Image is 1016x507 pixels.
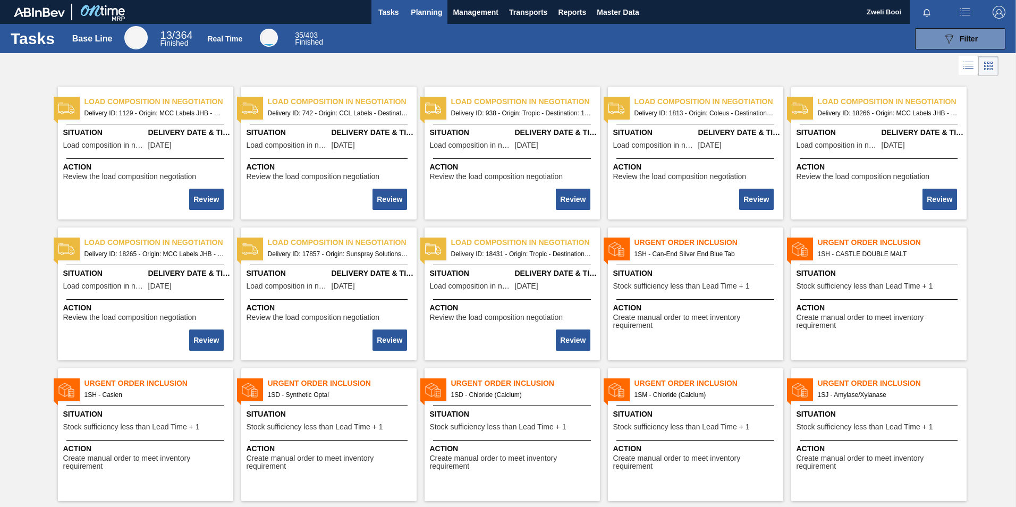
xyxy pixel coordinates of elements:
span: Load composition in negotiation [613,141,696,149]
span: 03/31/2023, [148,141,172,149]
span: Stock sufficiency less than Lead Time + 1 [613,282,750,290]
div: Complete task: 2199613 [374,328,408,352]
img: status [608,100,624,116]
span: Delivery ID: 18431 - Origin: Tropic - Destination: 1SD [451,248,591,260]
span: 06/02/2023, [698,141,722,149]
span: Situation [247,127,329,138]
span: 1SD - Synthetic Optal [268,389,408,401]
button: Review [189,189,223,210]
span: Create manual order to meet inventory requirement [797,454,964,471]
button: Notifications [910,5,944,20]
img: TNhmsLtSVTkK8tSr43FrP2fwEKptu5GPRR3wAAAABJRU5ErkJggg== [14,7,65,17]
span: Stock sufficiency less than Lead Time + 1 [797,282,933,290]
span: Delivery Date & Time [882,127,964,138]
span: Delivery ID: 938 - Origin: Tropic - Destination: 1SD [451,107,591,119]
span: Delivery Date & Time [148,268,231,279]
span: Situation [247,268,329,279]
span: Load composition in negotiation [84,237,233,248]
div: Complete task: 2199611 [924,188,958,211]
button: Review [372,329,407,351]
img: status [58,100,74,116]
span: Load composition in negotiation [63,282,146,290]
span: Action [247,162,414,173]
span: Situation [430,409,597,420]
span: Filter [960,35,978,43]
span: 01/27/2023, [332,141,355,149]
img: status [58,241,74,257]
span: Situation [613,127,696,138]
span: Action [797,443,964,454]
img: status [425,241,441,257]
div: Base Line [160,31,193,47]
span: Review the load composition negotiation [63,314,197,322]
span: Tasks [377,6,400,19]
span: 1SD - Chloride (Calcium) [451,389,591,401]
div: Complete task: 2199608 [557,188,591,211]
span: 08/20/2025, [882,141,905,149]
span: Urgent Order Inclusion [634,237,783,248]
span: Review the load composition negotiation [63,173,197,181]
span: Delivery Date & Time [515,127,597,138]
span: Situation [613,268,781,279]
span: Situation [63,409,231,420]
div: Base Line [124,26,148,49]
span: Review the load composition negotiation [430,173,563,181]
span: / 403 [295,31,318,39]
span: Urgent Order Inclusion [818,237,967,248]
img: status [425,382,441,398]
span: Load composition in negotiation [430,282,512,290]
span: Load composition in negotiation [451,237,600,248]
span: Transports [509,6,547,19]
span: Stock sufficiency less than Lead Time + 1 [247,423,383,431]
span: Situation [247,409,414,420]
img: status [608,382,624,398]
button: Filter [915,28,1005,49]
span: Review the load composition negotiation [247,173,380,181]
span: Delivery ID: 18266 - Origin: MCC Labels JHB - Destination: 1SD [818,107,958,119]
span: 08/16/2025, [148,282,172,290]
span: 13 [160,29,172,41]
button: Review [189,329,223,351]
span: Review the load composition negotiation [613,173,747,181]
span: Load composition in negotiation [797,141,879,149]
span: Create manual order to meet inventory requirement [430,454,597,471]
span: Delivery Date & Time [148,127,231,138]
img: status [58,382,74,398]
div: Complete task: 2199607 [374,188,408,211]
div: Complete task: 2199609 [740,188,774,211]
span: 1SH - Can-End Silver End Blue Tab [634,248,775,260]
span: 03/13/2023, [515,141,538,149]
span: Load composition in negotiation [818,96,967,107]
span: Master Data [597,6,639,19]
span: Action [613,302,781,314]
h1: Tasks [11,32,57,45]
span: Action [247,302,414,314]
span: Situation [430,127,512,138]
img: Logout [993,6,1005,19]
span: Stock sufficiency less than Lead Time + 1 [430,423,566,431]
img: status [242,100,258,116]
div: Real Time [207,35,242,43]
span: Load composition in negotiation [634,96,783,107]
div: Complete task: 2199606 [190,188,224,211]
span: Urgent Order Inclusion [634,378,783,389]
span: Planning [411,6,442,19]
button: Review [922,189,956,210]
span: Action [797,302,964,314]
span: Load composition in negotiation [430,141,512,149]
span: 35 [295,31,303,39]
span: Load composition in negotiation [247,282,329,290]
span: Situation [63,127,146,138]
img: status [242,382,258,398]
div: Real Time [295,32,323,46]
span: Review the load composition negotiation [797,173,930,181]
span: 1SH - CASTLE DOUBLE MALT [818,248,958,260]
span: Action [613,162,781,173]
span: Situation [797,409,964,420]
span: 08/11/2025, [332,282,355,290]
span: Urgent Order Inclusion [84,378,233,389]
span: Delivery Date & Time [515,268,597,279]
span: Action [63,443,231,454]
span: Delivery ID: 17857 - Origin: Sunspray Solutions - Destination: 1SB [268,248,408,260]
span: Situation [63,268,146,279]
